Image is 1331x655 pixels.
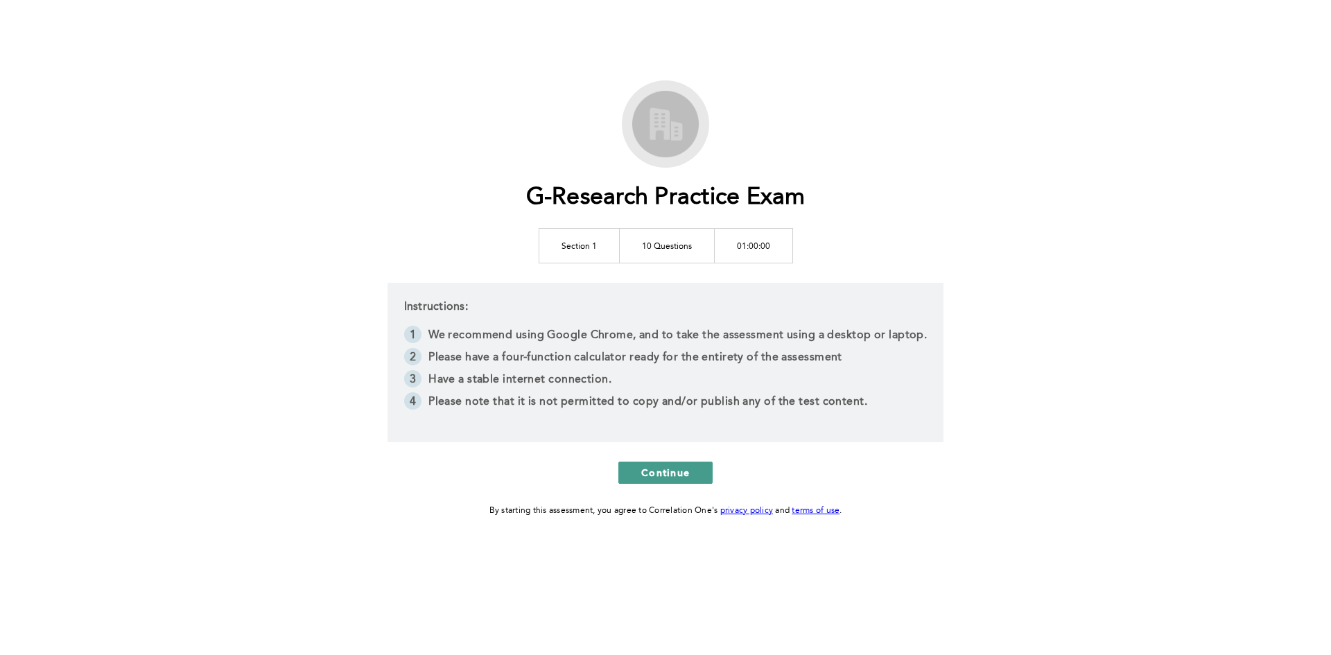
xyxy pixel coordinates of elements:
h1: G-Research Practice Exam [526,184,806,212]
a: privacy policy [720,507,774,515]
td: 10 Questions [619,228,714,263]
li: Please note that it is not permitted to copy and/or publish any of the test content. [404,392,928,414]
li: We recommend using Google Chrome, and to take the assessment using a desktop or laptop. [404,326,928,348]
span: Continue [641,466,690,479]
a: terms of use [792,507,840,515]
img: G-Research [627,86,704,162]
td: 01:00:00 [714,228,792,263]
div: By starting this assessment, you agree to Correlation One's and . [489,503,842,518]
li: Please have a four-function calculator ready for the entirety of the assessment [404,348,928,370]
li: Have a stable internet connection. [404,370,928,392]
div: Instructions: [388,283,944,442]
button: Continue [618,462,713,484]
td: Section 1 [539,228,619,263]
